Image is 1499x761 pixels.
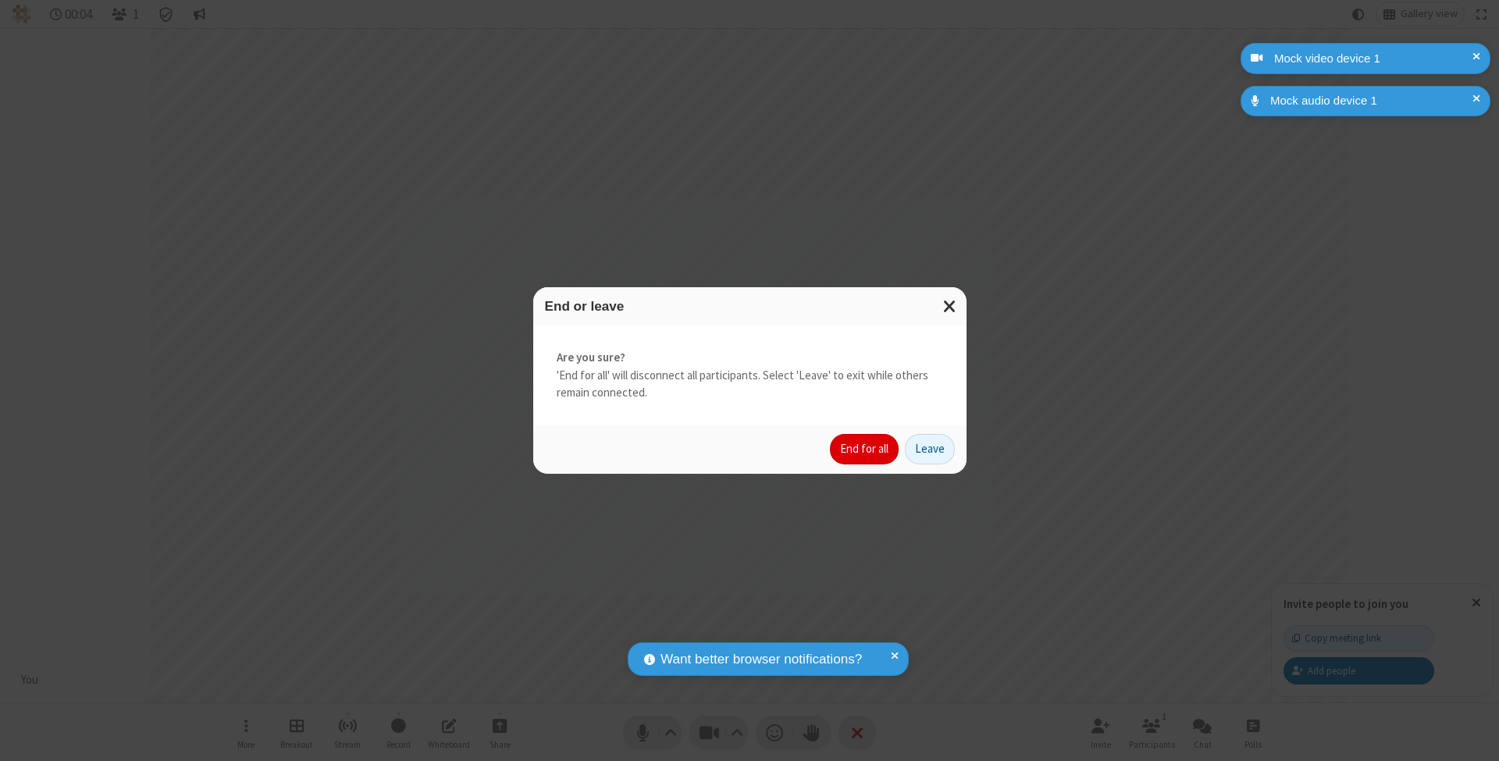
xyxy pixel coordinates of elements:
strong: Are you sure? [557,349,943,367]
div: Mock video device 1 [1269,50,1479,68]
button: Leave [905,434,955,465]
span: Want better browser notifications? [660,649,862,670]
button: End for all [830,434,899,465]
div: 'End for all' will disconnect all participants. Select 'Leave' to exit while others remain connec... [533,325,967,425]
div: Mock audio device 1 [1265,92,1479,110]
button: Close modal [934,287,967,325]
h3: End or leave [545,299,955,314]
